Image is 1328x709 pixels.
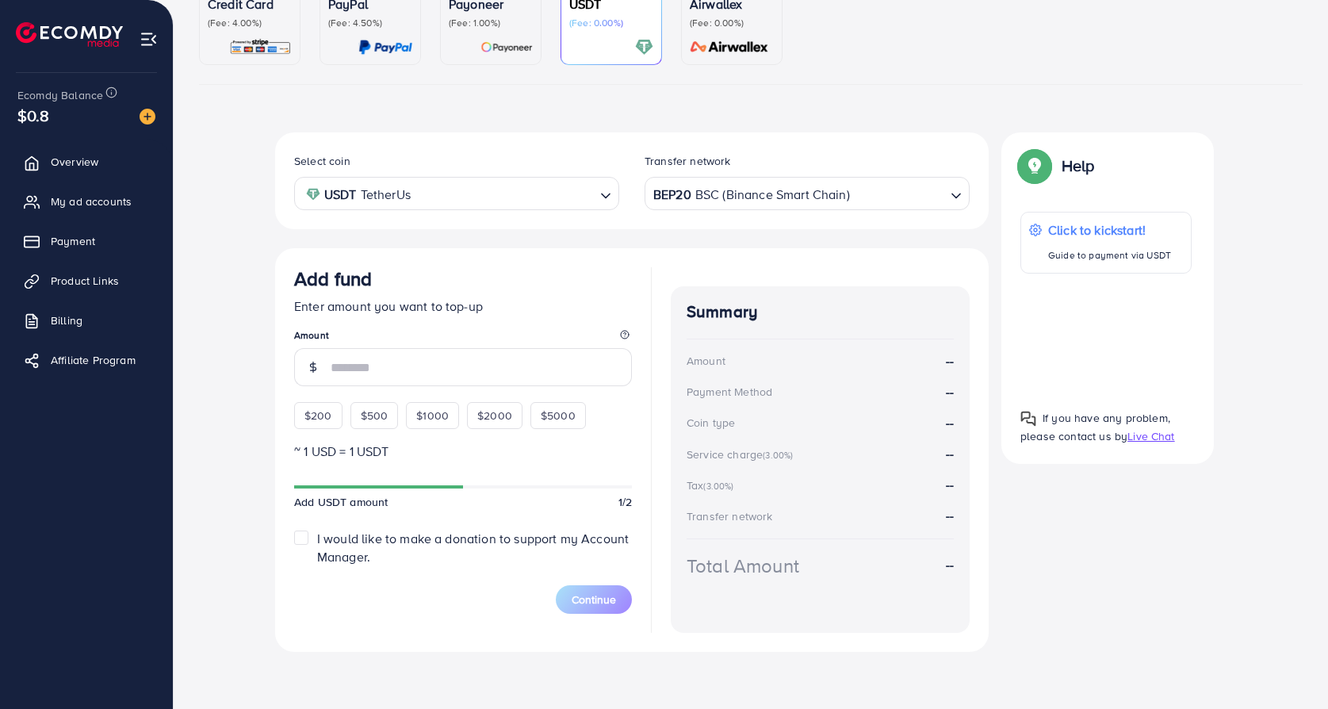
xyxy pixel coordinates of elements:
span: My ad accounts [51,194,132,209]
p: (Fee: 1.00%) [449,17,533,29]
p: Guide to payment via USDT [1048,246,1171,265]
img: Popup guide [1020,151,1049,180]
a: Product Links [12,265,161,297]
img: menu [140,30,158,48]
strong: -- [946,383,954,401]
small: (3.00%) [763,449,793,462]
a: Overview [12,146,161,178]
span: Billing [51,312,82,328]
p: Help [1062,156,1095,175]
img: card [635,38,653,56]
span: Add USDT amount [294,494,388,510]
span: $0.8 [17,104,50,127]
p: Enter amount you want to top-up [294,297,632,316]
p: (Fee: 4.00%) [208,17,292,29]
img: Popup guide [1020,411,1036,427]
img: card [358,38,412,56]
div: Tax [687,477,739,493]
h3: Add fund [294,267,372,290]
span: Payment [51,233,95,249]
input: Search for option [852,182,944,206]
span: $5000 [541,408,576,423]
a: Payment [12,225,161,257]
span: $1000 [416,408,449,423]
div: Search for option [294,177,619,209]
div: Coin type [687,415,735,431]
p: (Fee: 0.00%) [569,17,653,29]
p: (Fee: 4.50%) [328,17,412,29]
strong: BEP20 [653,183,691,206]
div: Transfer network [687,508,773,524]
img: logo [16,22,123,47]
div: Payment Method [687,384,772,400]
a: Billing [12,305,161,336]
strong: -- [946,352,954,370]
p: ~ 1 USD = 1 USDT [294,442,632,461]
strong: USDT [324,183,357,206]
h4: Summary [687,302,954,322]
span: I would like to make a donation to support my Account Manager. [317,530,629,565]
strong: -- [946,556,954,574]
label: Transfer network [645,153,731,169]
span: Ecomdy Balance [17,87,103,103]
div: Search for option [645,177,970,209]
a: Affiliate Program [12,344,161,376]
img: card [685,38,774,56]
span: TetherUs [361,183,411,206]
img: card [229,38,292,56]
strong: -- [946,445,954,462]
iframe: Chat [1261,638,1316,697]
span: $200 [304,408,332,423]
div: Total Amount [687,552,799,580]
button: Continue [556,585,632,614]
img: coin [306,187,320,201]
label: Select coin [294,153,350,169]
input: Search for option [415,182,594,206]
p: (Fee: 0.00%) [690,17,774,29]
span: BSC (Binance Smart Chain) [695,183,850,206]
p: Click to kickstart! [1048,220,1171,240]
span: Affiliate Program [51,352,136,368]
strong: -- [946,414,954,432]
div: Amount [687,353,725,369]
span: $500 [361,408,388,423]
div: Service charge [687,446,798,462]
small: (3.00%) [703,480,733,492]
strong: -- [946,476,954,493]
span: Product Links [51,273,119,289]
span: Continue [572,592,616,607]
span: 1/2 [618,494,632,510]
span: If you have any problem, please contact us by [1020,410,1170,444]
span: Overview [51,154,98,170]
img: card [480,38,533,56]
a: My ad accounts [12,186,161,217]
span: Live Chat [1127,428,1174,444]
strong: -- [946,507,954,524]
legend: Amount [294,328,632,348]
img: image [140,109,155,125]
span: $2000 [477,408,512,423]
